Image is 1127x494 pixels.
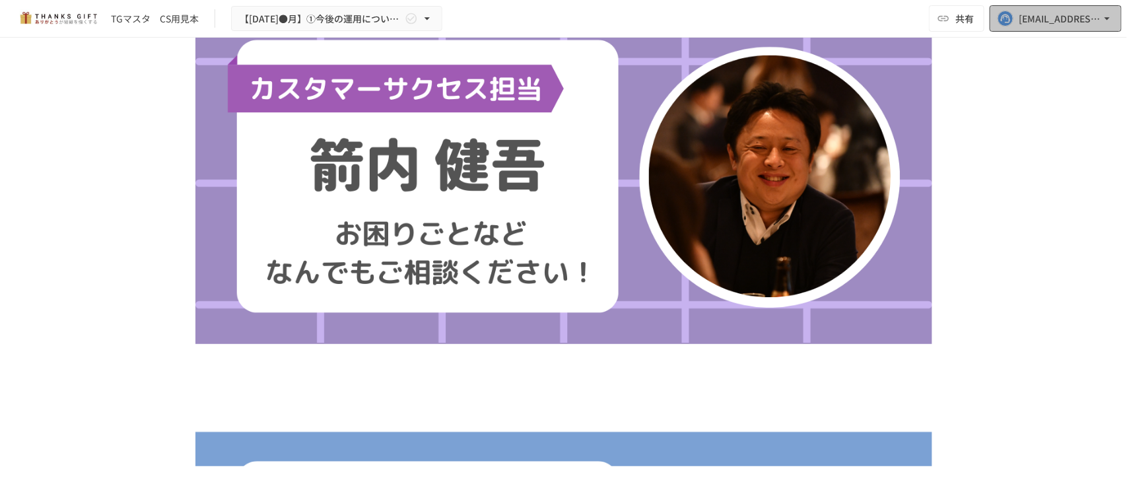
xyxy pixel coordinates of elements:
img: mMP1OxWUAhQbsRWCurg7vIHe5HqDpP7qZo7fRoNLXQh [16,8,100,29]
button: 共有 [929,5,984,32]
span: 【[DATE]●月】①今後の運用についてのご案内/THANKS GIFTキックオフMTG [240,11,402,27]
button: 【[DATE]●月】①今後の運用についてのご案内/THANKS GIFTキックオフMTG [231,6,442,32]
span: 共有 [955,11,974,26]
div: [EMAIL_ADDRESS][DOMAIN_NAME] [1019,11,1101,27]
button: [EMAIL_ADDRESS][DOMAIN_NAME] [990,5,1122,32]
div: TGマスタ CS用見本 [111,12,199,26]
